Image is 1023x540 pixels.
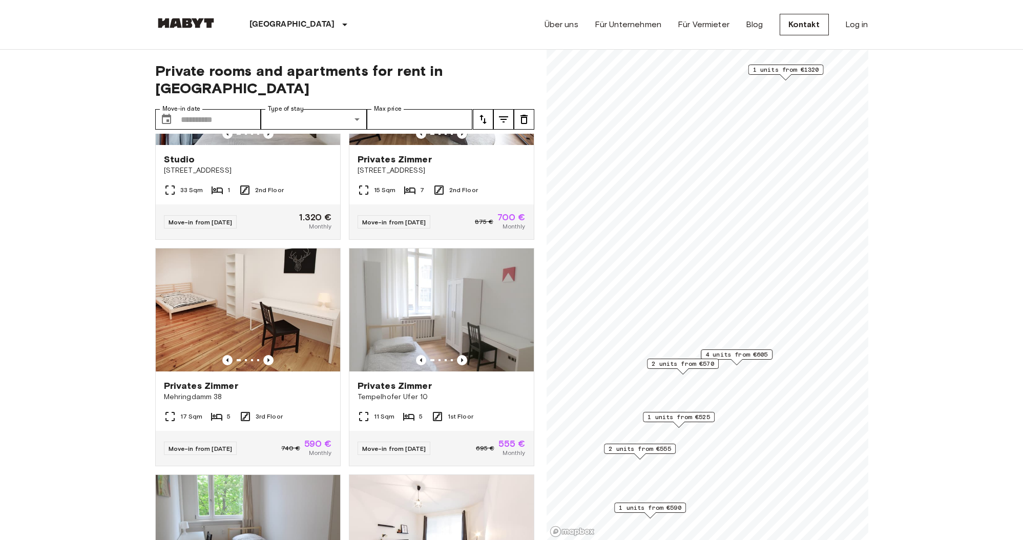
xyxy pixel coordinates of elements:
[652,359,714,368] span: 2 units from €570
[164,153,195,165] span: Studio
[503,222,525,231] span: Monthly
[457,355,467,365] button: Previous image
[420,185,424,195] span: 7
[845,18,868,31] a: Log in
[164,392,332,402] span: Mehringdamm 38
[362,445,426,452] span: Move-in from [DATE]
[155,248,341,466] a: Marketing picture of unit DE-01-243-05MPrevious imagePrevious imagePrivates ZimmerMehringdamm 381...
[748,65,823,80] div: Map marker
[349,248,534,371] img: Marketing picture of unit DE-01-099-04M
[358,392,526,402] span: Tempelhofer Ufer 10
[227,412,231,421] span: 5
[162,105,200,113] label: Move-in date
[614,503,686,518] div: Map marker
[746,18,763,31] a: Blog
[545,18,578,31] a: Über uns
[416,129,426,139] button: Previous image
[604,444,676,460] div: Map marker
[249,18,335,31] p: [GEOGRAPHIC_DATA]
[448,412,473,421] span: 1st Floor
[374,412,395,421] span: 11 Sqm
[222,355,233,365] button: Previous image
[222,129,233,139] button: Previous image
[263,129,274,139] button: Previous image
[349,248,534,466] a: Marketing picture of unit DE-01-099-04MPrevious imagePrevious imagePrivates ZimmerTempelhofer Ufe...
[619,503,681,512] span: 1 units from €590
[416,355,426,365] button: Previous image
[643,412,715,428] div: Map marker
[169,445,233,452] span: Move-in from [DATE]
[309,448,331,458] span: Monthly
[678,18,729,31] a: Für Vermieter
[358,165,526,176] span: [STREET_ADDRESS]
[498,439,526,448] span: 555 €
[753,65,819,74] span: 1 units from €1320
[169,218,233,226] span: Move-in from [DATE]
[255,185,284,195] span: 2nd Floor
[595,18,661,31] a: Für Unternehmen
[449,185,478,195] span: 2nd Floor
[647,359,719,375] div: Map marker
[374,185,396,195] span: 15 Sqm
[263,355,274,365] button: Previous image
[475,217,493,226] span: 875 €
[309,222,331,231] span: Monthly
[358,153,432,165] span: Privates Zimmer
[362,218,426,226] span: Move-in from [DATE]
[304,439,332,448] span: 590 €
[476,444,494,453] span: 695 €
[155,62,534,97] span: Private rooms and apartments for rent in [GEOGRAPHIC_DATA]
[156,109,177,130] button: Choose date
[358,380,432,392] span: Privates Zimmer
[227,185,230,195] span: 1
[268,105,304,113] label: Type of stay
[281,444,300,453] span: 740 €
[701,349,773,365] div: Map marker
[705,350,768,359] span: 4 units from €605
[156,248,340,371] img: Marketing picture of unit DE-01-243-05M
[374,105,402,113] label: Max price
[180,412,203,421] span: 17 Sqm
[493,109,514,130] button: tune
[550,526,595,537] a: Mapbox logo
[780,14,829,35] a: Kontakt
[497,213,526,222] span: 700 €
[155,18,217,28] img: Habyt
[299,213,331,222] span: 1.320 €
[419,412,423,421] span: 5
[514,109,534,130] button: tune
[503,448,525,458] span: Monthly
[609,444,671,453] span: 2 units from €555
[473,109,493,130] button: tune
[180,185,203,195] span: 33 Sqm
[648,412,710,422] span: 1 units from €525
[256,412,283,421] span: 3rd Floor
[164,165,332,176] span: [STREET_ADDRESS]
[164,380,238,392] span: Privates Zimmer
[457,129,467,139] button: Previous image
